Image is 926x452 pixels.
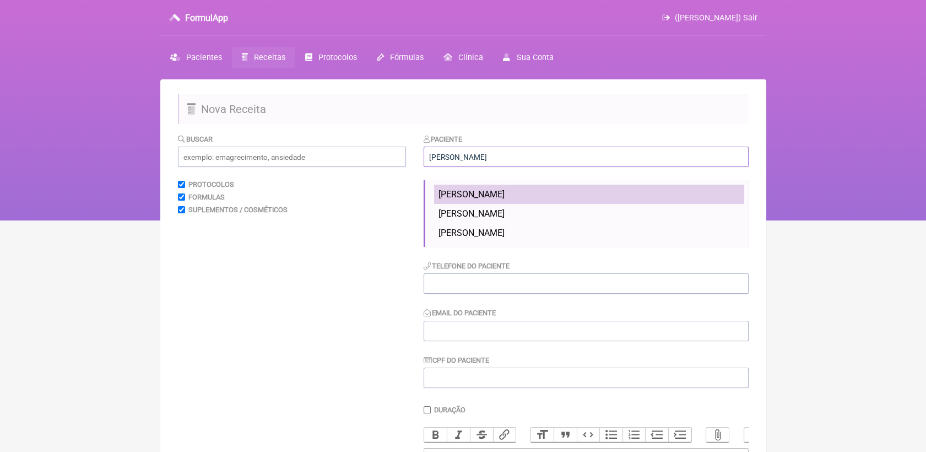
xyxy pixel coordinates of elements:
[188,180,234,189] label: Protocolos
[517,53,554,62] span: Sua Conta
[706,428,729,442] button: Attach Files
[232,47,295,68] a: Receitas
[438,208,505,219] span: [PERSON_NAME]
[178,147,406,167] input: exemplo: emagrecimento, ansiedade
[599,428,622,442] button: Bullets
[185,13,228,23] h3: FormulApp
[447,428,470,442] button: Italic
[470,428,493,442] button: Strikethrough
[367,47,434,68] a: Fórmulas
[178,135,213,143] label: Buscar
[622,428,646,442] button: Numbers
[554,428,577,442] button: Quote
[493,428,516,442] button: Link
[662,13,757,23] a: ([PERSON_NAME]) Sair
[295,47,367,68] a: Protocolos
[668,428,691,442] button: Increase Level
[424,135,463,143] label: Paciente
[390,53,424,62] span: Fórmulas
[424,428,447,442] button: Bold
[675,13,757,23] span: ([PERSON_NAME]) Sair
[254,53,285,62] span: Receitas
[438,228,505,238] span: [PERSON_NAME]
[645,428,668,442] button: Decrease Level
[744,428,767,442] button: Undo
[186,53,222,62] span: Pacientes
[424,356,490,364] label: CPF do Paciente
[318,53,357,62] span: Protocolos
[188,193,225,201] label: Formulas
[577,428,600,442] button: Code
[188,206,288,214] label: Suplementos / Cosméticos
[434,406,465,414] label: Duração
[458,53,483,62] span: Clínica
[424,309,496,317] label: Email do Paciente
[434,47,493,68] a: Clínica
[424,262,510,270] label: Telefone do Paciente
[178,94,749,124] h2: Nova Receita
[438,189,505,200] span: [PERSON_NAME]
[530,428,554,442] button: Heading
[493,47,563,68] a: Sua Conta
[160,47,232,68] a: Pacientes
